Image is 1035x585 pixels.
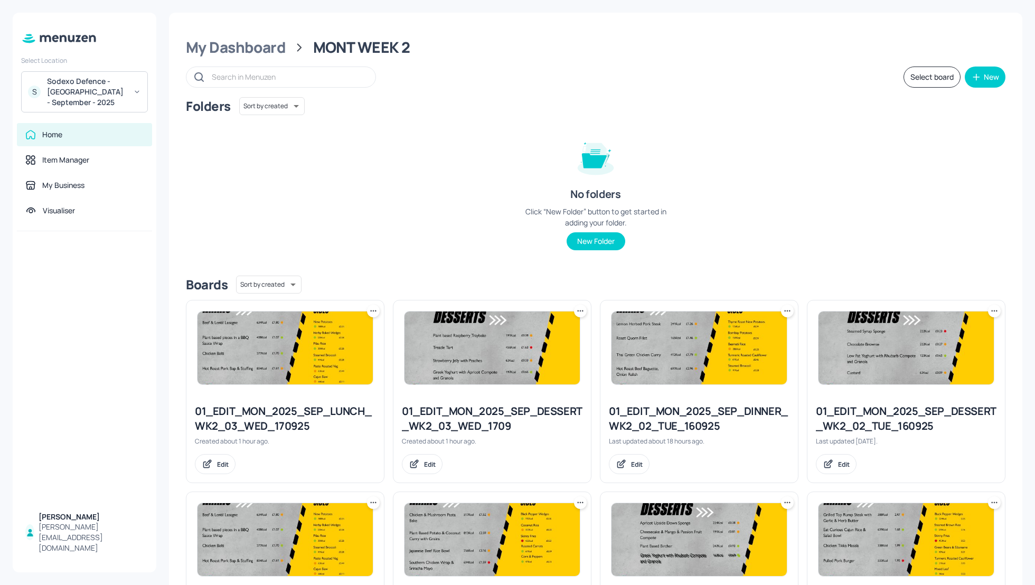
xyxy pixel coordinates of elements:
[631,460,643,469] div: Edit
[570,187,620,202] div: No folders
[42,180,84,191] div: My Business
[567,232,625,250] button: New Folder
[611,503,787,576] img: 2025-05-20-1747740639646etna42jsom7.jpeg
[212,69,365,84] input: Search in Menuzen
[186,38,286,57] div: My Dashboard
[21,56,148,65] div: Select Location
[195,404,375,433] div: 01_EDIT_MON_2025_SEP_LUNCH_WK2_03_WED_170925
[186,276,228,293] div: Boards
[217,460,229,469] div: Edit
[609,404,789,433] div: 01_EDIT_MON_2025_SEP_DINNER_WK2_02_TUE_160925
[516,206,675,228] div: Click “New Folder” button to get started in adding your folder.
[402,437,582,446] div: Created about 1 hour ago.
[816,404,996,433] div: 01_EDIT_MON_2025_SEP_DESSERT_WK2_02_TUE_160925
[404,312,580,384] img: 2025-05-13-1747151174292i4g1qrcejv.jpeg
[904,67,961,88] button: Select board
[186,98,231,115] div: Folders
[816,437,996,446] div: Last updated [DATE].
[984,73,999,81] div: New
[424,460,436,469] div: Edit
[195,437,375,446] div: Created about 1 hour ago.
[28,86,41,98] div: S
[47,76,127,108] div: Sodexo Defence - [GEOGRAPHIC_DATA] - September - 2025
[818,312,994,384] img: 2025-09-16-1758011650897j29vwhuq0lj.jpeg
[42,155,89,165] div: Item Manager
[838,460,850,469] div: Edit
[965,67,1005,88] button: New
[818,503,994,576] img: 2025-05-08-1746705680877yauq63gr7pb.jpeg
[609,437,789,446] div: Last updated about 18 hours ago.
[313,38,410,57] div: MONT WEEK 2
[39,522,144,553] div: [PERSON_NAME][EMAIL_ADDRESS][DOMAIN_NAME]
[236,274,302,295] div: Sort by created
[197,312,373,384] img: 2025-05-13-1747137673892zyaaska9mtc.jpeg
[569,130,622,183] img: folder-empty
[402,404,582,433] div: 01_EDIT_MON_2025_SEP_DESSERT_WK2_03_WED_1709
[197,503,373,576] img: 2025-05-13-1747137673892zyaaska9mtc.jpeg
[39,512,144,522] div: [PERSON_NAME]
[239,96,305,117] div: Sort by created
[404,503,580,576] img: 2025-09-15-17579512171831goobjgnwwe.jpeg
[43,205,75,216] div: Visualiser
[42,129,62,140] div: Home
[611,312,787,384] img: 2025-09-16-175803817351173jedvcrae6.jpeg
